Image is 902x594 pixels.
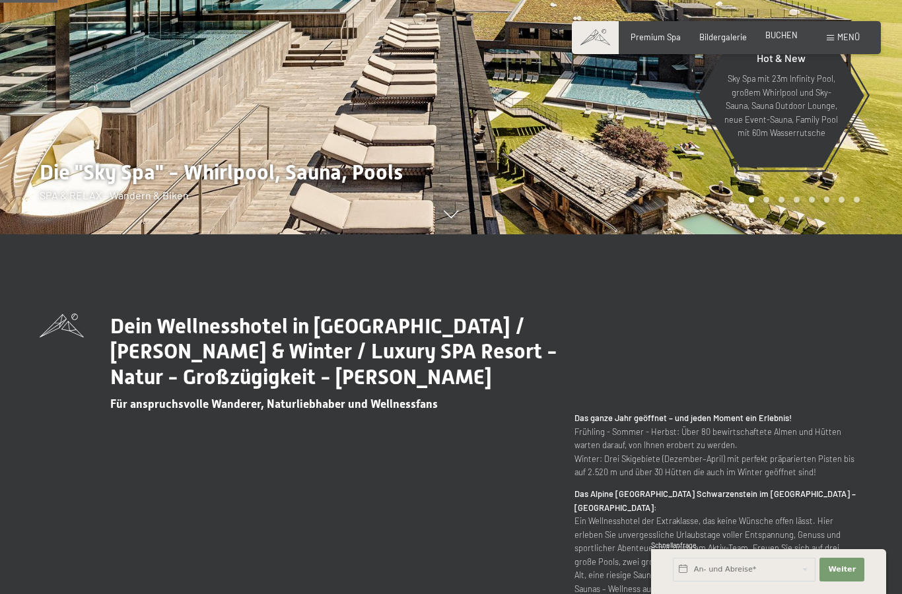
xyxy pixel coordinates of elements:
[779,197,784,203] div: Carousel Page 3
[574,411,862,478] p: Frühling - Sommer - Herbst: Über 80 bewirtschaftete Almen und Hütten warten darauf, von Ihnen ero...
[110,397,438,411] span: Für anspruchsvolle Wanderer, Naturliebhaber und Wellnessfans
[757,51,806,64] span: Hot & New
[110,313,557,389] span: Dein Wellnesshotel in [GEOGRAPHIC_DATA] / [PERSON_NAME] & Winter / Luxury SPA Resort - Natur - Gr...
[744,197,860,203] div: Carousel Pagination
[699,32,747,42] a: Bildergalerie
[819,558,864,581] button: Weiter
[824,197,830,203] div: Carousel Page 6
[724,72,839,139] p: Sky Spa mit 23m Infinity Pool, großem Whirlpool und Sky-Sauna, Sauna Outdoor Lounge, neue Event-S...
[839,197,845,203] div: Carousel Page 7
[697,23,865,168] a: Hot & New Sky Spa mit 23m Infinity Pool, großem Whirlpool und Sky-Sauna, Sauna Outdoor Lounge, ne...
[828,564,856,575] span: Weiter
[837,32,860,42] span: Menü
[763,197,769,203] div: Carousel Page 2
[574,412,792,423] strong: Das ganze Jahr geöffnet – und jeden Moment ein Erlebnis!
[749,197,755,203] div: Carousel Page 1 (Current Slide)
[651,541,697,549] span: Schnellanfrage
[574,488,856,512] strong: Das Alpine [GEOGRAPHIC_DATA] Schwarzenstein im [GEOGRAPHIC_DATA] – [GEOGRAPHIC_DATA]:
[765,30,798,40] a: BUCHEN
[809,197,815,203] div: Carousel Page 5
[794,197,800,203] div: Carousel Page 4
[631,32,681,42] a: Premium Spa
[854,197,860,203] div: Carousel Page 8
